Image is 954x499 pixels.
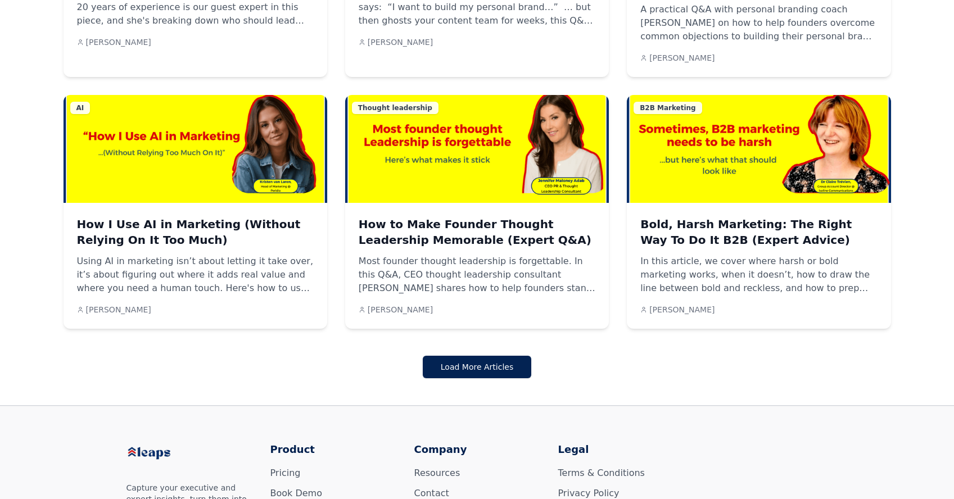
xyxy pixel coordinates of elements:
p: Most founder thought leadership is forgettable. In this Q&A, CEO thought leadership consultant [P... [359,255,595,295]
a: [PERSON_NAME] [77,304,151,315]
img: Leaps [126,442,194,465]
span: [PERSON_NAME] [86,304,151,315]
a: [PERSON_NAME] [359,37,433,48]
a: Pricing [270,468,301,478]
a: [PERSON_NAME] [359,304,433,315]
a: [PERSON_NAME] [77,37,151,48]
div: B2B Marketing [634,102,702,114]
a: Privacy Policy [558,488,620,498]
button: Load More Articles [423,356,531,378]
span: [PERSON_NAME] [649,52,715,63]
h3: Company [414,442,540,457]
a: How to Make Founder Thought Leadership Memorable (Expert Q&A)Thought leadership [345,95,609,203]
a: Bold, Harsh Marketing: The Right Way To Do It B2B (Expert Advice) [640,216,877,248]
img: Bold, Harsh Marketing: The Right Way To Do It B2B (Expert Advice) [627,95,890,203]
a: Contact [414,488,449,498]
div: AI [70,102,91,114]
span: [PERSON_NAME] [368,37,433,48]
img: How I Use AI in Marketing (Without Relying On It Too Much) [64,95,327,203]
span: [PERSON_NAME] [649,304,715,315]
a: How I Use AI in Marketing (Without Relying On It Too Much) [77,216,314,248]
span: [PERSON_NAME] [86,37,151,48]
a: How to Make Founder Thought Leadership Memorable (Expert Q&A) [359,216,595,248]
div: Thought leadership [352,102,438,114]
a: Resources [414,468,460,478]
h3: Product [270,442,396,457]
p: In this article, we cover where harsh or bold marketing works, when it doesn’t, how to draw the l... [640,255,877,295]
a: Bold, Harsh Marketing: The Right Way To Do It B2B (Expert Advice)B2B Marketing [627,95,890,203]
span: [PERSON_NAME] [368,304,433,315]
a: [PERSON_NAME] [640,52,715,63]
a: [PERSON_NAME] [640,304,715,315]
p: A practical Q&A with personal branding coach [PERSON_NAME] on how to help founders overcome commo... [640,3,877,43]
a: How I Use AI in Marketing (Without Relying On It Too Much)AI [64,95,327,203]
img: How to Make Founder Thought Leadership Memorable (Expert Q&A) [345,95,609,203]
a: Terms & Conditions [558,468,645,478]
a: Book Demo [270,488,322,498]
p: Using AI in marketing isn’t about letting it take over, it’s about figuring out where it adds rea... [77,255,314,295]
h3: Legal [558,442,684,457]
